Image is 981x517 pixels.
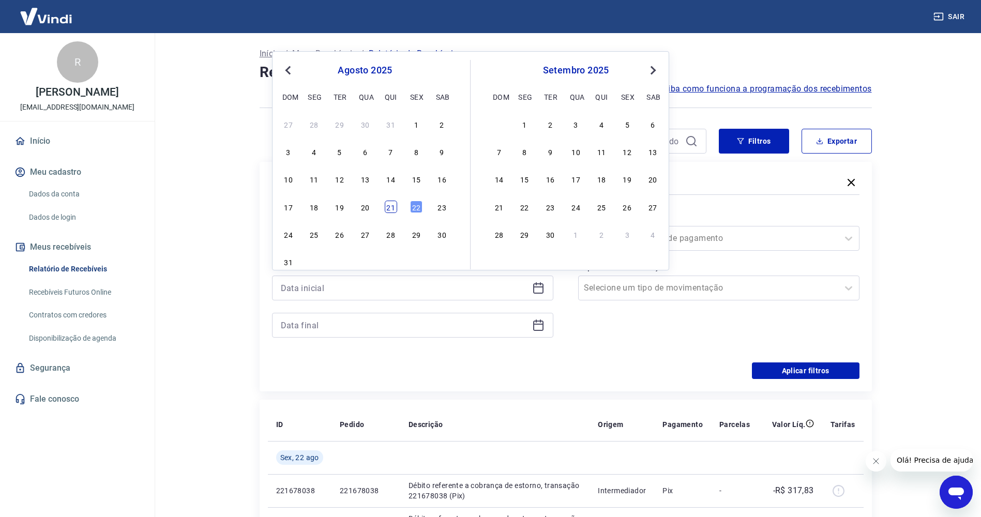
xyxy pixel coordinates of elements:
[20,102,134,113] p: [EMAIL_ADDRESS][DOMAIN_NAME]
[12,161,142,184] button: Meu cadastro
[369,48,458,60] p: Relatório de Recebíveis
[491,64,660,77] div: setembro 2025
[931,7,969,26] button: Sair
[281,280,528,296] input: Data inicial
[308,90,320,103] div: seg
[359,255,371,268] div: Choose quarta-feira, 3 de setembro de 2025
[580,261,857,273] label: Tipo de Movimentação
[621,90,633,103] div: sex
[282,228,295,240] div: Choose domingo, 24 de agosto de 2025
[276,419,283,430] p: ID
[410,118,422,130] div: Choose sexta-feira, 1 de agosto de 2025
[385,118,397,130] div: Choose quinta-feira, 31 de julho de 2025
[493,90,505,103] div: dom
[359,173,371,185] div: Choose quarta-feira, 13 de agosto de 2025
[281,116,449,269] div: month 2025-08
[493,173,505,185] div: Choose domingo, 14 de setembro de 2025
[493,118,505,130] div: Choose domingo, 31 de agosto de 2025
[334,118,346,130] div: Choose terça-feira, 29 de julho de 2025
[25,305,142,326] a: Contratos com credores
[436,145,448,158] div: Choose sábado, 9 de agosto de 2025
[646,201,659,213] div: Choose sábado, 27 de setembro de 2025
[436,90,448,103] div: sab
[282,90,295,103] div: dom
[25,258,142,280] a: Relatório de Recebíveis
[891,449,973,472] iframe: Mensagem da empresa
[518,90,531,103] div: seg
[491,116,660,241] div: month 2025-09
[409,480,582,501] p: Débito referente a cobrança de estorno, transação 221678038 (Pix)
[6,7,87,16] span: Olá! Precisa de ajuda?
[409,419,443,430] p: Descrição
[385,173,397,185] div: Choose quinta-feira, 14 de agosto de 2025
[595,228,608,240] div: Choose quinta-feira, 2 de outubro de 2025
[281,64,449,77] div: agosto 2025
[595,201,608,213] div: Choose quinta-feira, 25 de setembro de 2025
[280,452,319,463] span: Sex, 22 ago
[359,145,371,158] div: Choose quarta-feira, 6 de agosto de 2025
[436,118,448,130] div: Choose sábado, 2 de agosto de 2025
[25,282,142,303] a: Recebíveis Futuros Online
[772,419,806,430] p: Valor Líq.
[334,228,346,240] div: Choose terça-feira, 26 de agosto de 2025
[621,118,633,130] div: Choose sexta-feira, 5 de setembro de 2025
[282,173,295,185] div: Choose domingo, 10 de agosto de 2025
[359,201,371,213] div: Choose quarta-feira, 20 de agosto de 2025
[719,129,789,154] button: Filtros
[12,357,142,379] a: Segurança
[410,201,422,213] div: Choose sexta-feira, 22 de agosto de 2025
[359,90,371,103] div: qua
[12,236,142,258] button: Meus recebíveis
[570,145,582,158] div: Choose quarta-feira, 10 de setembro de 2025
[570,201,582,213] div: Choose quarta-feira, 24 de setembro de 2025
[598,485,646,496] p: Intermediador
[802,129,872,154] button: Exportar
[410,173,422,185] div: Choose sexta-feira, 15 de agosto de 2025
[544,173,556,185] div: Choose terça-feira, 16 de setembro de 2025
[544,228,556,240] div: Choose terça-feira, 30 de setembro de 2025
[410,90,422,103] div: sex
[647,64,659,77] button: Next Month
[385,228,397,240] div: Choose quinta-feira, 28 de agosto de 2025
[282,145,295,158] div: Choose domingo, 3 de agosto de 2025
[493,201,505,213] div: Choose domingo, 21 de setembro de 2025
[284,48,288,60] p: /
[308,255,320,268] div: Choose segunda-feira, 1 de setembro de 2025
[436,173,448,185] div: Choose sábado, 16 de agosto de 2025
[334,255,346,268] div: Choose terça-feira, 2 de setembro de 2025
[385,255,397,268] div: Choose quinta-feira, 4 de setembro de 2025
[595,118,608,130] div: Choose quinta-feira, 4 de setembro de 2025
[308,201,320,213] div: Choose segunda-feira, 18 de agosto de 2025
[57,41,98,83] div: R
[621,145,633,158] div: Choose sexta-feira, 12 de setembro de 2025
[282,255,295,268] div: Choose domingo, 31 de agosto de 2025
[308,145,320,158] div: Choose segunda-feira, 4 de agosto de 2025
[385,201,397,213] div: Choose quinta-feira, 21 de agosto de 2025
[580,211,857,224] label: Forma de Pagamento
[719,485,750,496] p: -
[544,90,556,103] div: ter
[12,130,142,153] a: Início
[544,201,556,213] div: Choose terça-feira, 23 de setembro de 2025
[292,48,356,60] a: Meus Recebíveis
[410,145,422,158] div: Choose sexta-feira, 8 de agosto de 2025
[436,228,448,240] div: Choose sábado, 30 de agosto de 2025
[12,1,80,32] img: Vindi
[598,419,623,430] p: Origem
[308,228,320,240] div: Choose segunda-feira, 25 de agosto de 2025
[340,485,392,496] p: 221678038
[646,228,659,240] div: Choose sábado, 4 de outubro de 2025
[493,228,505,240] div: Choose domingo, 28 de setembro de 2025
[308,173,320,185] div: Choose segunda-feira, 11 de agosto de 2025
[276,485,323,496] p: 221678038
[260,62,872,83] h4: Relatório de Recebíveis
[410,228,422,240] div: Choose sexta-feira, 29 de agosto de 2025
[658,83,872,95] a: Saiba como funciona a programação dos recebimentos
[36,87,118,98] p: [PERSON_NAME]
[385,145,397,158] div: Choose quinta-feira, 7 de agosto de 2025
[595,145,608,158] div: Choose quinta-feira, 11 de setembro de 2025
[25,207,142,228] a: Dados de login
[493,145,505,158] div: Choose domingo, 7 de setembro de 2025
[570,228,582,240] div: Choose quarta-feira, 1 de outubro de 2025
